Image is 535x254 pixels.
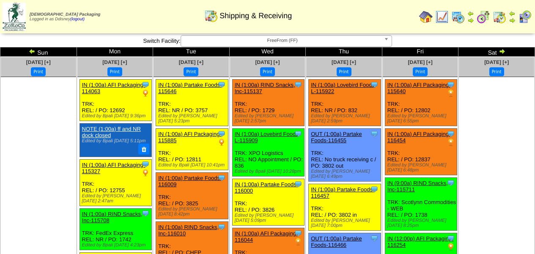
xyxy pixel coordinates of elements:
[30,12,100,17] span: [DEMOGRAPHIC_DATA] Packaging
[217,80,226,89] img: Tooltip
[141,80,150,89] img: Tooltip
[179,59,203,65] span: [DATE] [+]
[235,113,304,124] div: Edited by [PERSON_NAME] [DATE] 2:57pm
[294,180,302,188] img: Tooltip
[311,113,380,124] div: Edited by [PERSON_NAME] [DATE] 2:59pm
[141,209,150,218] img: Tooltip
[158,224,219,237] a: IN (1:00a) RIND Snacks, Inc-116010
[387,163,457,173] div: Edited by [PERSON_NAME] [DATE] 6:48pm
[467,10,474,17] img: arrowleft.gif
[235,230,298,243] a: IN (1:00a) AFI Packaging-116044
[82,162,145,174] a: IN (1:00a) AFI Packaging-115327
[518,10,532,24] img: calendarcustomer.gif
[435,10,449,24] img: line_graph.gif
[232,179,304,226] div: TRK: REL: / PO: 3826
[477,10,490,24] img: calendarblend.gif
[370,234,379,243] img: Tooltip
[82,82,145,94] a: IN (1:00a) AFI Packaging-114063
[235,169,304,174] div: Edited by Bpali [DATE] 10:28pm
[141,89,150,97] img: PO
[294,130,302,138] img: Tooltip
[309,184,381,231] div: TRK: REL: / PO: 3802 in
[153,47,230,57] td: Tue
[294,237,302,246] img: PO
[499,48,505,55] img: arrowright.gif
[158,207,228,217] div: Edited by [PERSON_NAME] [DATE] 8:42pm
[493,10,506,24] img: calendarinout.gif
[387,113,457,124] div: Edited by [PERSON_NAME] [DATE] 6:55pm
[158,82,222,94] a: IN (1:00a) Partake Foods-115646
[489,67,504,76] button: Print
[0,47,77,57] td: Sun
[77,47,153,57] td: Mon
[232,80,304,126] div: TRK: REL: / PO: 1729
[370,130,379,138] img: Tooltip
[31,67,46,76] button: Print
[385,129,457,175] div: TRK: REL: / PO: 12837
[370,185,379,193] img: Tooltip
[70,17,85,22] a: (logout)
[311,235,362,248] a: OUT (1:00a) Partake Foods-116466
[29,48,36,55] img: arrowleft.gif
[311,82,375,94] a: IN (1:00a) Lovebird Foods L-115922
[184,67,198,76] button: Print
[509,10,516,17] img: arrowleft.gif
[80,80,151,121] div: TRK: REL: / PO: 12692
[408,59,433,65] a: [DATE] [+]
[467,17,474,24] img: arrowright.gif
[382,47,458,57] td: Fri
[82,243,151,248] div: Edited by Bpali [DATE] 4:23pm
[217,174,226,182] img: Tooltip
[370,80,379,89] img: Tooltip
[235,131,299,144] a: IN (1:00a) Lovebird Foods L-115909
[102,59,127,65] a: [DATE] [+]
[451,10,465,24] img: calendarprod.gif
[156,80,228,126] div: TRK: REL: NR / PO: 3757
[235,181,298,194] a: IN (1:00a) Partake Foods-116000
[387,235,454,248] a: IN (12:00p) AFI Packaging-116254
[458,47,535,57] td: Sat
[82,126,141,138] a: NOTE (1:00a) ff and NR dock closed
[156,173,228,219] div: TRK: REL: / PO: 3825
[184,36,381,46] span: FreeFrom (FF)
[255,59,280,65] a: [DATE] [+]
[332,59,356,65] a: [DATE] [+]
[26,59,51,65] a: [DATE] [+]
[158,163,228,168] div: Edited by Bpali [DATE] 10:41pm
[387,131,451,144] a: IN (1:00a) AFI Packaging-116454
[138,144,149,155] button: Delete Note
[413,67,428,76] button: Print
[309,129,381,182] div: TRK: REL: No truck receiving c / PO: 3802 out
[385,178,457,231] div: TRK: Scotlynn Commodities - WEB REL: / PO: 1738
[447,243,455,251] img: PO
[235,213,304,223] div: Edited by [PERSON_NAME] [DATE] 5:09pm
[158,175,222,188] a: IN (1:00a) Partake Foods-116009
[309,80,381,126] div: TRK: REL: NR / PO: 832
[419,10,433,24] img: home.gif
[311,169,380,179] div: Edited by [PERSON_NAME] [DATE] 6:49pm
[219,11,292,20] span: Shipping & Receiving
[82,113,151,119] div: Edited by Bpali [DATE] 9:36pm
[484,59,509,65] a: [DATE] [+]
[82,211,143,224] a: IN (1:00a) RIND Snacks, Inc-115708
[141,160,150,168] img: Tooltip
[3,3,26,31] img: zoroco-logo-small.webp
[80,208,151,250] div: TRK: FedEx Express REL: NR / PO: 1742
[311,131,362,144] a: OUT (1:00a) Partake Foods-116455
[217,138,226,146] img: PO
[447,138,455,146] img: PO
[385,80,457,126] div: TRK: REL: / PO: 12802
[306,47,382,57] td: Thu
[235,82,295,94] a: IN (1:00a) RIND Snacks, Inc-115137
[158,131,222,144] a: IN (1:00a) AFI Packaging-115885
[30,12,100,22] span: Logged in as Ddisney
[387,180,448,193] a: IN (9:00a) RIND Snacks, Inc-115711
[141,168,150,177] img: PO
[447,89,455,97] img: PO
